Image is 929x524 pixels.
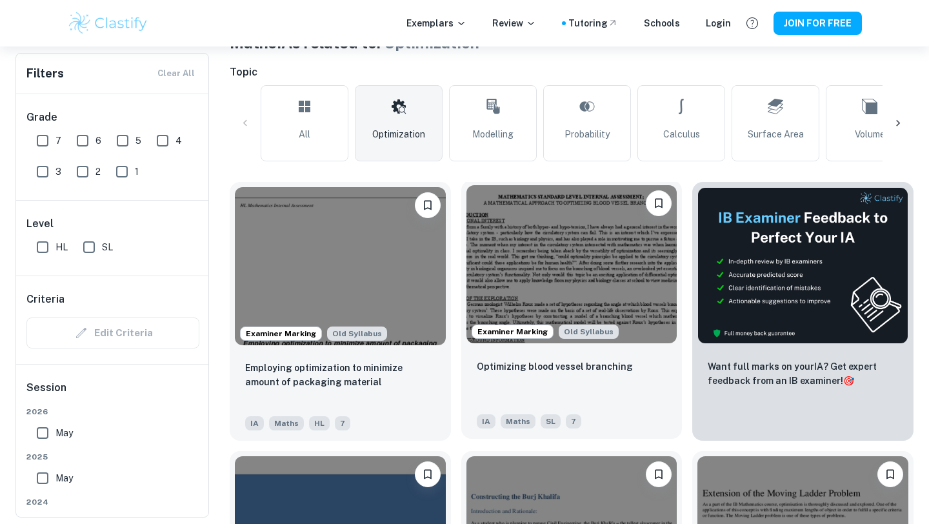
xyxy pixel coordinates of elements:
span: 2026 [26,406,199,418]
span: SL [541,414,561,428]
span: 3 [55,165,61,179]
span: Old Syllabus [559,325,619,339]
span: Examiner Marking [241,328,321,339]
img: Maths IA example thumbnail: Employing optimization to minimize amoun [235,187,446,345]
p: Want full marks on your IA ? Get expert feedback from an IB examiner! [708,359,898,388]
span: 2 [95,165,101,179]
button: Please log in to bookmark exemplars [646,461,672,487]
span: 7 [335,416,350,430]
a: Tutoring [568,16,618,30]
span: Old Syllabus [327,327,387,341]
span: Maths [501,414,535,428]
a: ThumbnailWant full marks on yourIA? Get expert feedback from an IB examiner! [692,182,914,441]
h6: Criteria [26,292,65,307]
span: May [55,426,73,440]
a: Examiner MarkingAlthough this IA is written for the old math syllabus (last exam in November 2020... [230,182,451,441]
span: HL [309,416,330,430]
span: Calculus [663,127,700,141]
span: All [299,127,310,141]
span: 2024 [26,496,199,508]
h6: Grade [26,110,199,125]
p: Employing optimization to minimize amount of packaging material [245,361,435,389]
button: JOIN FOR FREE [774,12,862,35]
button: Please log in to bookmark exemplars [415,461,441,487]
span: Surface Area [748,127,804,141]
h6: Level [26,216,199,232]
span: Probability [564,127,610,141]
a: Login [706,16,731,30]
span: 7 [566,414,581,428]
span: IA [477,414,495,428]
span: Optimization [372,127,425,141]
span: Modelling [472,127,514,141]
button: Please log in to bookmark exemplars [646,190,672,216]
img: Clastify logo [67,10,149,36]
a: Schools [644,16,680,30]
button: Please log in to bookmark exemplars [877,461,903,487]
span: 2025 [26,451,199,463]
img: Thumbnail [697,187,908,344]
span: 5 [135,134,141,148]
p: Optimizing blood vessel branching [477,359,633,374]
p: Review [492,16,536,30]
span: 🎯 [843,376,854,386]
h6: Session [26,380,199,406]
span: May [55,471,73,485]
div: Although this IA is written for the old math syllabus (last exam in November 2020), the current I... [559,325,619,339]
span: HL [55,240,68,254]
span: SL [102,240,113,254]
button: Help and Feedback [741,12,763,34]
a: Examiner MarkingAlthough this IA is written for the old math syllabus (last exam in November 2020... [461,182,683,441]
p: Exemplars [406,16,466,30]
span: Maths [269,416,304,430]
span: 6 [95,134,101,148]
button: Please log in to bookmark exemplars [415,192,441,218]
span: Volume [855,127,885,141]
span: IA [245,416,264,430]
span: 4 [175,134,182,148]
div: Although this IA is written for the old math syllabus (last exam in November 2020), the current I... [327,327,387,341]
h6: Topic [230,65,914,80]
span: Examiner Marking [472,326,553,338]
div: Criteria filters are unavailable when searching by topic [26,317,199,348]
span: 1 [135,165,139,179]
h6: Filters [26,65,64,83]
img: Maths IA example thumbnail: Optimizing blood vessel branching [466,185,677,343]
span: 7 [55,134,61,148]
